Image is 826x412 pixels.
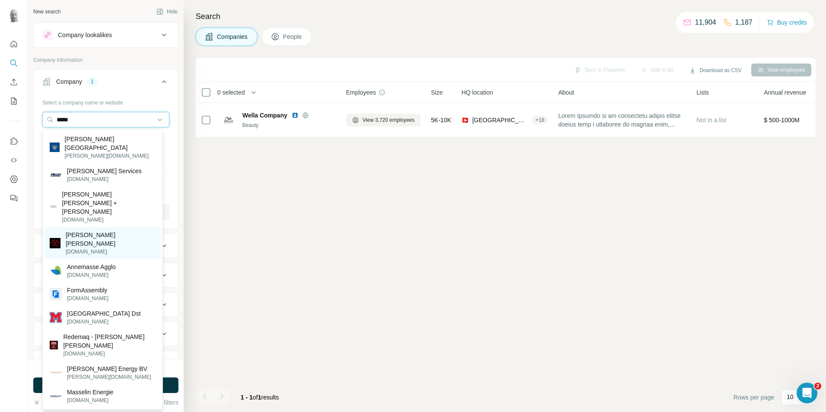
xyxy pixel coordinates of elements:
button: My lists [7,93,21,109]
p: Masselin Energie [67,388,113,396]
button: Dashboard [7,171,21,187]
p: [PERSON_NAME][GEOGRAPHIC_DATA] [65,135,156,152]
img: Avatar [7,9,21,22]
p: FormAssembly [67,286,108,295]
div: Company lookalikes [58,31,112,39]
span: View 3,720 employees [362,116,415,124]
span: Not in a list [696,117,726,124]
button: HQ location [34,265,178,285]
p: Redemaq - [PERSON_NAME] [PERSON_NAME] [63,333,156,350]
button: Use Surfe API [7,152,21,168]
p: [PERSON_NAME] [PERSON_NAME] [66,231,156,248]
div: Select a company name or website [42,95,169,107]
p: [GEOGRAPHIC_DATA] Dst [67,309,141,318]
button: Quick start [7,36,21,52]
p: [PERSON_NAME] Services [67,167,142,175]
button: Industry [34,235,178,256]
div: Beauty [242,121,336,129]
button: Run search [33,377,178,393]
p: [PERSON_NAME] Energy BV [67,364,151,373]
span: 5K-10K [431,116,451,124]
button: Buy credits [767,16,807,29]
button: Company lookalikes [34,25,178,45]
span: HQ location [461,88,493,97]
div: 1 [87,78,97,86]
img: Thomassen Energy BV [50,367,62,379]
img: FormAssembly [50,288,62,300]
p: [PERSON_NAME][DOMAIN_NAME] [65,152,156,160]
p: 10 [787,393,794,401]
span: 1 [258,394,261,401]
span: People [283,32,303,41]
button: Download as CSV [683,64,747,77]
span: About [558,88,574,97]
button: Feedback [7,190,21,206]
span: Companies [217,32,248,41]
span: of [253,394,258,401]
img: Manning Gross + Massenburg [50,203,57,211]
h4: Search [196,10,816,22]
span: 0 selected [217,88,245,97]
button: Technologies [34,353,178,374]
p: [DOMAIN_NAME] [62,216,156,224]
span: Rows per page [734,393,774,402]
p: [PERSON_NAME] [PERSON_NAME] + [PERSON_NAME] [62,190,156,216]
img: Massey Ferguson [50,238,60,249]
p: [DOMAIN_NAME] [66,248,156,256]
p: [DOMAIN_NAME] [63,350,156,358]
p: Annemasse Agglo [67,263,116,271]
p: [DOMAIN_NAME] [67,318,141,326]
img: Logo of Wella Company [222,113,235,127]
div: New search [33,8,60,16]
span: 2 [814,383,821,390]
p: Company information [33,56,178,64]
img: Redemaq - Massey Ferguson [50,341,58,349]
span: results [241,394,279,401]
button: Search [7,55,21,71]
span: Annual revenue [764,88,806,97]
div: Company [56,77,82,86]
button: View 3,720 employees [346,114,421,127]
button: Enrich CSV [7,74,21,90]
img: Masselin Energie [50,390,62,402]
div: + 18 [532,116,548,124]
p: 1,187 [735,17,753,28]
span: Lorem Ipsumdo si am consectetu adipis elitse doeius temp i utlaboree do magnaa enim, admin ven qu... [558,111,686,129]
span: $ 500-1000M [764,117,800,124]
iframe: Intercom live chat [797,383,817,403]
p: [DOMAIN_NAME] [67,295,108,302]
img: Massena Central School Dst [50,311,62,323]
button: Annual revenue ($) [34,294,178,315]
span: 1 - 1 [241,394,253,401]
p: [DOMAIN_NAME] [67,396,113,404]
img: LinkedIn logo [292,112,299,119]
p: [DOMAIN_NAME] [67,175,142,183]
span: Wella Company [242,111,287,120]
span: 🇨🇭 [461,116,469,124]
span: Employees [346,88,376,97]
span: Size [431,88,443,97]
button: Hide [150,5,184,18]
img: Massey Services [50,169,62,181]
span: [GEOGRAPHIC_DATA], [GEOGRAPHIC_DATA] [472,116,529,124]
p: 11,904 [695,17,716,28]
button: Use Surfe on LinkedIn [7,133,21,149]
span: Lists [696,88,709,97]
p: [DOMAIN_NAME] [67,271,116,279]
button: Company1 [34,71,178,95]
img: Massey University [50,143,60,152]
button: Employees (size) [34,323,178,344]
p: [PERSON_NAME][DOMAIN_NAME] [67,373,151,381]
img: Annemasse Agglo [50,265,62,277]
button: Clear [33,398,58,407]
